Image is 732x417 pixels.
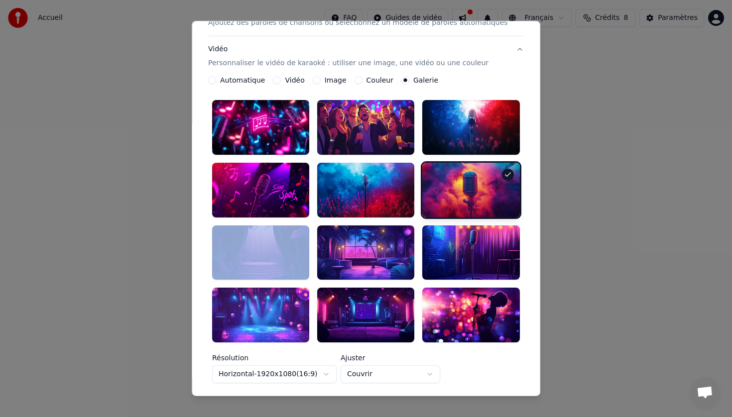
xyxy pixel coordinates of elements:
p: Ajoutez des paroles de chansons ou sélectionnez un modèle de paroles automatiques [208,18,508,28]
label: Ajuster [341,354,440,361]
label: Résolution [212,354,337,361]
div: Vidéo [208,44,488,68]
label: Automatique [220,77,265,84]
p: Personnaliser le vidéo de karaoké : utiliser une image, une vidéo ou une couleur [208,58,488,68]
button: VidéoPersonnaliser le vidéo de karaoké : utiliser une image, une vidéo ou une couleur [208,36,524,76]
label: Galerie [413,77,438,84]
label: Image [325,77,347,84]
label: Vidéo [285,77,305,84]
label: Couleur [366,77,393,84]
